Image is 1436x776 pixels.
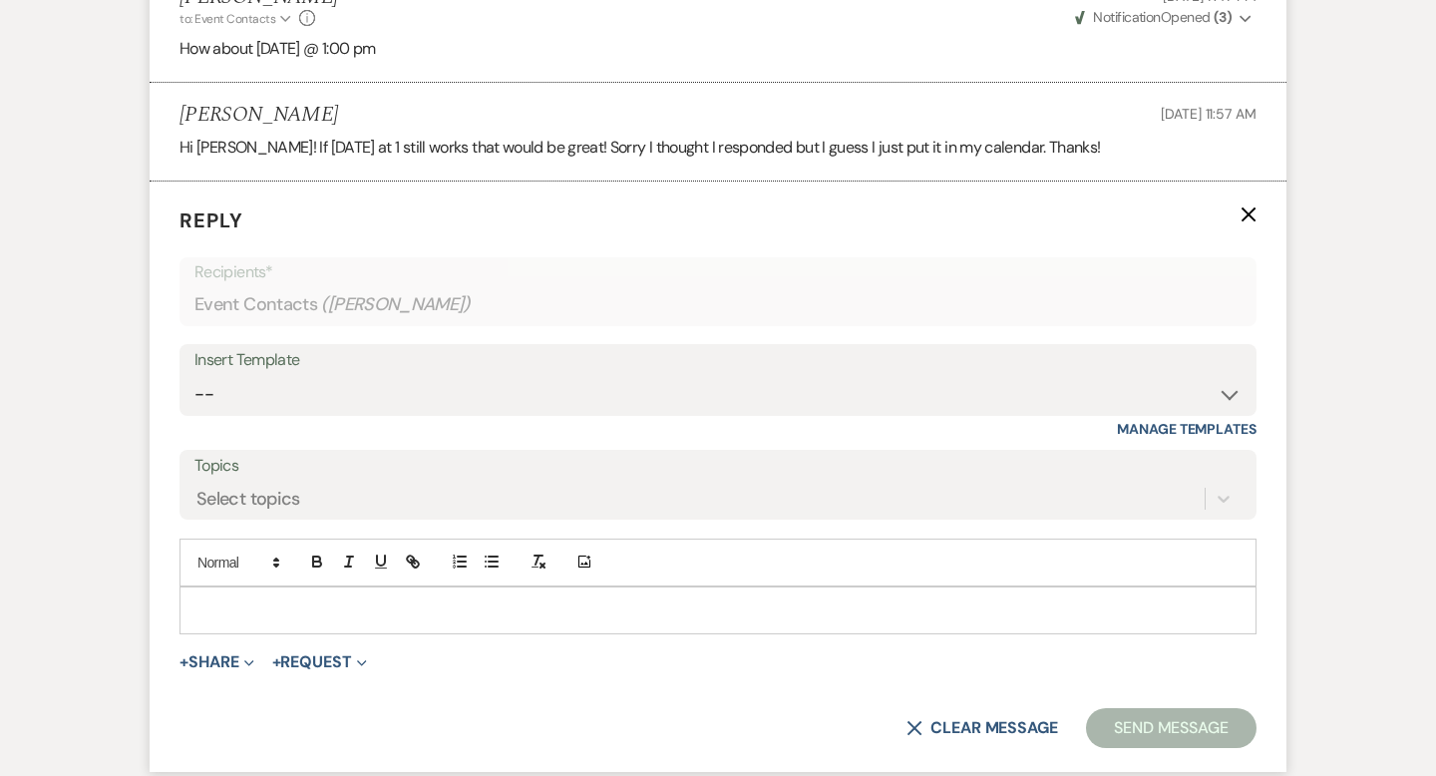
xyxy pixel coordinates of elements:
[194,259,1242,285] p: Recipients*
[179,654,188,670] span: +
[179,11,275,27] span: to: Event Contacts
[179,207,243,233] span: Reply
[1075,8,1232,26] span: Opened
[1214,8,1232,26] strong: ( 3 )
[179,36,1256,62] p: How about [DATE] @ 1:00 pm
[194,346,1242,375] div: Insert Template
[179,654,254,670] button: Share
[272,654,281,670] span: +
[1161,105,1256,123] span: [DATE] 11:57 AM
[321,291,471,318] span: ( [PERSON_NAME] )
[1086,708,1256,748] button: Send Message
[1117,420,1256,438] a: Manage Templates
[196,486,300,513] div: Select topics
[906,720,1058,736] button: Clear message
[1072,7,1256,28] button: NotificationOpened (3)
[179,10,294,28] button: to: Event Contacts
[179,103,338,128] h5: [PERSON_NAME]
[194,452,1242,481] label: Topics
[179,135,1256,161] p: Hi [PERSON_NAME]! If [DATE] at 1 still works that would be great! Sorry I thought I responded but...
[1093,8,1160,26] span: Notification
[272,654,367,670] button: Request
[194,285,1242,324] div: Event Contacts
